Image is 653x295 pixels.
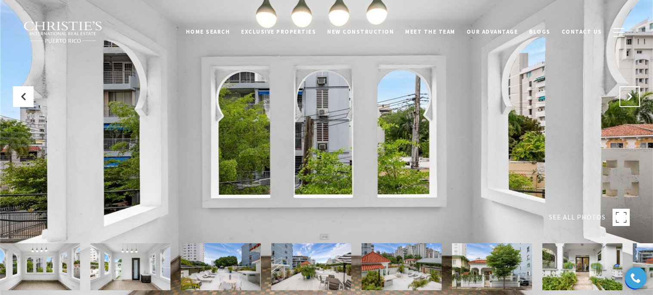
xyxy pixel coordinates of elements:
[452,243,532,290] img: 1308 WILSON AVE
[235,24,322,40] a: Exclusive Properties
[467,28,518,35] span: Our Advantage
[23,21,103,44] img: Christie's International Real Estate black text logo
[327,28,394,35] span: New Construction
[608,20,630,45] button: button
[542,243,622,290] img: 1308 WILSON AVE
[90,243,170,290] img: 1308 WILSON AVE
[619,86,640,107] button: Next Slide
[181,243,261,290] img: 1308 WILSON AVE
[241,28,316,35] span: Exclusive Properties
[461,24,524,40] a: Our Advantage
[322,24,399,40] a: New Construction
[180,24,236,40] a: Home Search
[399,24,461,40] a: Meet the Team
[549,212,606,223] span: SEE ALL PHOTOS
[523,24,556,40] a: Blogs
[13,86,34,107] button: Previous Slide
[529,28,551,35] span: Blogs
[362,243,442,290] img: 1308 WILSON AVE
[562,28,602,35] span: Contact Us
[271,243,351,290] img: 1308 WILSON AVE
